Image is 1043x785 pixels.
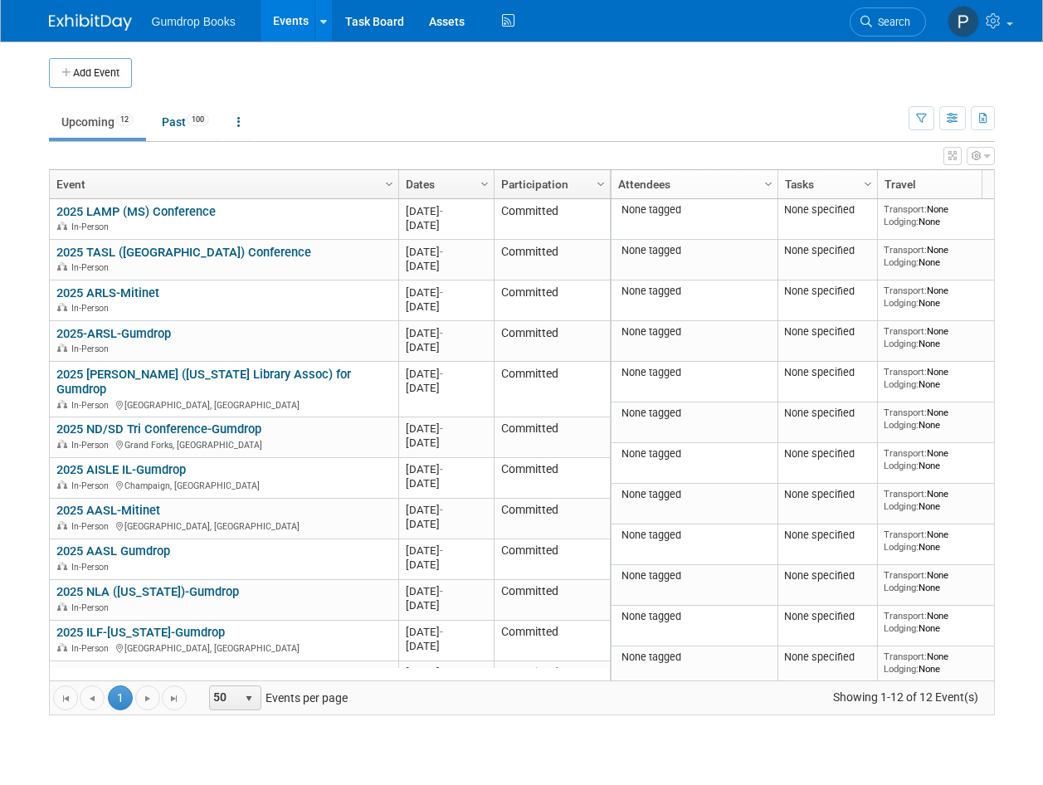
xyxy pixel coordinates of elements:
[884,216,919,227] span: Lodging:
[884,378,919,390] span: Lodging:
[85,692,99,705] span: Go to the previous page
[617,366,771,379] div: None tagged
[872,16,910,28] span: Search
[242,692,256,705] span: select
[406,544,486,558] div: [DATE]
[71,521,114,532] span: In-Person
[56,462,186,477] a: 2025 AISLE IL-Gumdrop
[440,544,443,557] span: -
[884,569,927,581] span: Transport:
[884,366,1003,390] div: None None
[56,519,391,533] div: [GEOGRAPHIC_DATA], [GEOGRAPHIC_DATA]
[494,458,610,499] td: Committed
[440,666,443,679] span: -
[884,203,1003,227] div: None None
[210,686,238,709] span: 50
[884,325,1003,349] div: None None
[49,58,132,88] button: Add Event
[56,625,225,640] a: 2025 ILF-[US_STATE]-Gumdrop
[57,262,67,271] img: In-Person Event
[406,666,486,680] div: [DATE]
[884,582,919,593] span: Lodging:
[49,14,132,31] img: ExhibitDay
[406,300,486,314] div: [DATE]
[380,170,398,195] a: Column Settings
[406,259,486,273] div: [DATE]
[56,367,351,397] a: 2025 [PERSON_NAME] ([US_STATE] Library Assoc) for Gumdrop
[494,621,610,661] td: Committed
[440,422,443,435] span: -
[784,529,870,542] div: None specified
[884,244,927,256] span: Transport:
[884,203,927,215] span: Transport:
[762,178,775,191] span: Column Settings
[406,326,486,340] div: [DATE]
[884,488,927,500] span: Transport:
[71,602,114,613] span: In-Person
[71,440,114,451] span: In-Person
[71,480,114,491] span: In-Person
[494,240,610,280] td: Committed
[141,692,154,705] span: Go to the next page
[56,245,311,260] a: 2025 TASL ([GEOGRAPHIC_DATA]) Conference
[56,326,171,341] a: 2025-ARSL-Gumdrop
[884,460,919,471] span: Lodging:
[884,488,1003,512] div: None None
[884,447,1003,471] div: None None
[501,170,599,198] a: Participation
[784,488,870,501] div: None specified
[56,503,160,518] a: 2025 AASL-Mitinet
[817,685,993,709] span: Showing 1-12 of 12 Event(s)
[592,170,610,195] a: Column Settings
[57,480,67,489] img: In-Person Event
[494,417,610,458] td: Committed
[57,602,67,611] img: In-Person Event
[784,447,870,461] div: None specified
[406,367,486,381] div: [DATE]
[759,170,777,195] a: Column Settings
[406,558,486,572] div: [DATE]
[594,178,607,191] span: Column Settings
[135,685,160,710] a: Go to the next page
[56,666,173,680] a: 2026 MASL-Gumdrop
[884,610,1003,634] div: None None
[617,610,771,623] div: None tagged
[784,325,870,339] div: None specified
[617,488,771,501] div: None tagged
[884,651,1003,675] div: None None
[885,170,999,198] a: Travel
[440,626,443,638] span: -
[115,114,134,126] span: 12
[71,222,114,232] span: In-Person
[617,244,771,257] div: None tagged
[56,422,261,436] a: 2025 ND/SD Tri Conference-Gumdrop
[406,462,486,476] div: [DATE]
[56,397,391,412] div: [GEOGRAPHIC_DATA], [GEOGRAPHIC_DATA]
[57,222,67,230] img: In-Person Event
[168,692,181,705] span: Go to the last page
[784,366,870,379] div: None specified
[71,344,114,354] span: In-Person
[784,244,870,257] div: None specified
[617,285,771,298] div: None tagged
[884,651,927,662] span: Transport:
[57,440,67,448] img: In-Person Event
[49,106,146,138] a: Upcoming12
[71,643,114,654] span: In-Person
[884,569,1003,593] div: None None
[440,205,443,217] span: -
[406,285,486,300] div: [DATE]
[884,366,927,378] span: Transport:
[71,400,114,411] span: In-Person
[188,685,364,710] span: Events per page
[71,562,114,573] span: In-Person
[494,580,610,621] td: Committed
[57,521,67,529] img: In-Person Event
[57,344,67,352] img: In-Person Event
[406,170,483,198] a: Dates
[56,285,159,300] a: 2025 ARLS-Mitinet
[80,685,105,710] a: Go to the previous page
[884,529,927,540] span: Transport:
[56,204,216,219] a: 2025 LAMP (MS) Conference
[406,639,486,653] div: [DATE]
